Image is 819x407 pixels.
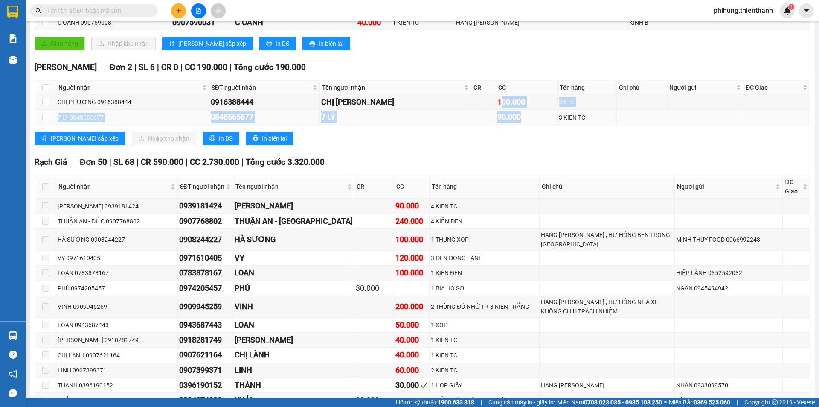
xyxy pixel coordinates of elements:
[669,83,735,92] span: Người gửi
[395,349,428,361] div: 40.000
[481,398,482,407] span: |
[35,132,125,145] button: sort-ascending[PERSON_NAME] sắp xếp
[320,95,471,110] td: CHỊ PHƯƠNG
[179,349,232,361] div: 0907621164
[157,62,159,72] span: |
[235,301,353,313] div: VINH
[233,296,354,318] td: VINH
[233,281,354,296] td: PHÚ
[171,15,234,30] td: 0907590031
[35,157,67,167] span: Rạch Giá
[169,41,175,47] span: sort-ascending
[395,301,428,313] div: 200.000
[488,398,555,407] span: Cung cấp máy in - giấy in:
[276,39,289,48] span: In DS
[185,62,227,72] span: CC 190.000
[496,81,558,95] th: CC
[266,41,272,47] span: printer
[136,157,139,167] span: |
[558,81,617,95] th: Tên hàng
[178,363,233,378] td: 0907399371
[356,394,392,406] div: 30.000
[113,157,134,167] span: SL 68
[395,379,428,391] div: 30.000
[356,282,392,294] div: 30.000
[179,301,232,313] div: 0909945259
[179,234,232,246] div: 0908244227
[110,62,132,72] span: Đơn 2
[178,229,233,251] td: 0908244227
[161,62,178,72] span: CR 0
[431,217,537,226] div: 4 KIỆN ĐEN
[772,399,778,405] span: copyright
[58,182,169,191] span: Người nhận
[559,113,616,122] div: 3 KIEN TC
[395,364,428,376] div: 60.000
[195,8,201,14] span: file-add
[58,351,176,360] div: CHỊ LÀNH 0907621164
[694,399,730,406] strong: 0369 525 060
[9,56,17,64] img: warehouse-icon
[178,199,233,214] td: 0939181424
[541,297,674,316] div: HANG [PERSON_NAME] , HƯ HỎNG NHÀ XE KHÔNG CHỊU TRÁCH NHIỆM
[541,381,674,390] div: HANG [PERSON_NAME]
[235,17,325,29] div: C OANH
[212,83,311,92] span: SĐT người nhận
[35,37,85,50] button: uploadGiao hàng
[664,401,667,404] span: ⚪️
[58,268,176,278] div: LOAN 0783878167
[58,284,176,293] div: PHÚ 0974205457
[211,3,226,18] button: aim
[235,334,353,346] div: [PERSON_NAME]
[209,135,215,142] span: printer
[179,267,232,279] div: 0783878167
[233,348,354,363] td: CHỊ LÀNH
[438,399,474,406] strong: 1900 633 818
[211,111,318,123] div: 0848565677
[737,398,738,407] span: |
[235,282,353,294] div: PHÚ
[176,8,182,14] span: plus
[58,97,208,107] div: CHỊ PHƯƠNG 0916388444
[302,37,350,50] button: printerIn biên lai
[540,175,675,199] th: Ghi chú
[233,333,354,348] td: THÙY CHERY
[431,335,537,345] div: 1 KIEN TC
[179,282,232,294] div: 0974205457
[420,381,428,389] span: check
[58,302,176,311] div: VINH 0909945259
[7,6,18,18] img: logo-vxr
[785,177,801,196] span: ĐC Giao
[788,4,794,10] sup: 1
[431,366,537,375] div: 2 KIEN TC
[497,96,556,108] div: 100.000
[320,110,471,125] td: 7 LÝ
[803,7,810,15] span: caret-down
[209,95,320,110] td: 0916388444
[394,175,430,199] th: CC
[58,395,176,405] div: KHẢI 0334374032
[233,214,354,229] td: THUẬN AN - ĐỨC
[58,83,200,92] span: Người nhận
[396,398,474,407] span: Hỗ trợ kỹ thuật:
[178,296,233,318] td: 0909945259
[179,252,232,264] div: 0971610405
[431,302,537,311] div: 2 THÙNG ĐỎ NHỚT + 3 KIEN TRẮNG
[139,62,155,72] span: SL 6
[235,215,353,227] div: THUẬN AN - [GEOGRAPHIC_DATA]
[132,132,196,145] button: downloadNhập kho nhận
[321,111,470,123] div: 7 LÝ
[559,97,616,107] div: 3K TC
[134,62,136,72] span: |
[233,229,354,251] td: HÀ SƯƠNG
[253,135,258,142] span: printer
[58,217,176,226] div: THUẬN AN - ĐỨC 0907768802
[676,395,781,405] div: TÙNG 0982592319
[322,83,462,92] span: Tên người nhận
[203,132,239,145] button: printerIn DS
[746,83,801,92] span: ĐC Giao
[357,17,389,29] div: 40.000
[215,8,221,14] span: aim
[676,381,781,390] div: NHÂN 0933099570
[309,41,315,47] span: printer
